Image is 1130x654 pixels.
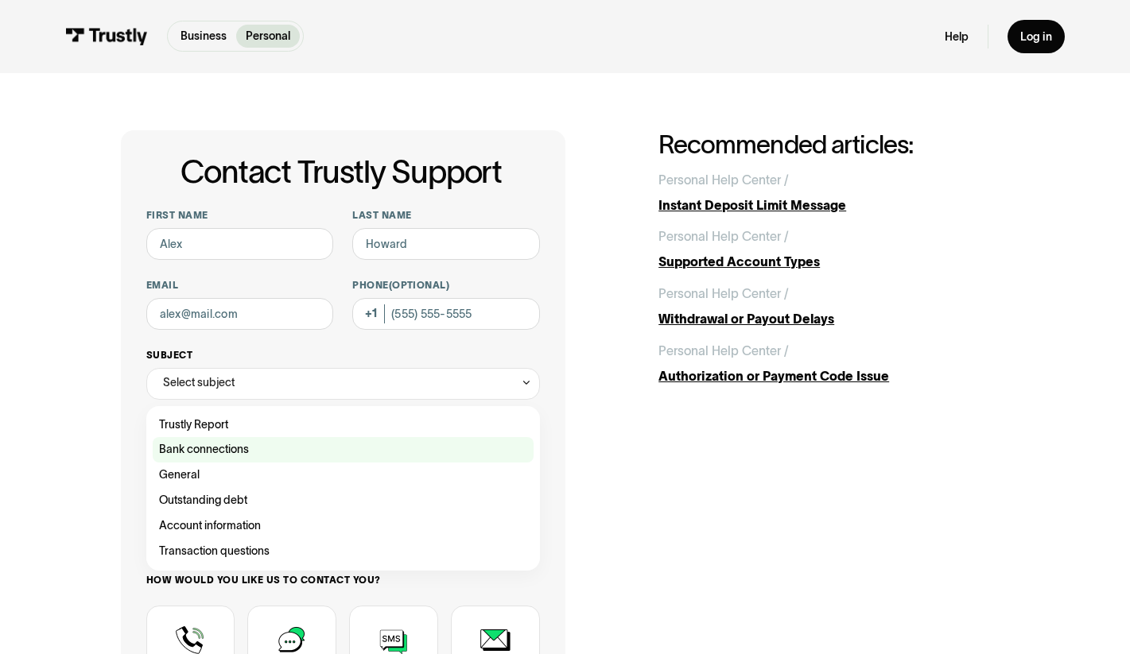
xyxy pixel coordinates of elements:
a: Log in [1008,20,1065,53]
span: Transaction questions [159,542,270,561]
h2: Recommended articles: [658,130,1009,158]
input: Alex [146,228,333,260]
div: Log in [1020,29,1052,44]
div: Select subject [146,368,540,400]
input: Howard [352,228,539,260]
div: Personal Help Center / [658,342,789,361]
span: General [159,466,200,485]
label: First name [146,209,333,222]
a: Personal [236,25,300,48]
span: Account information [159,517,261,536]
span: Bank connections [159,440,249,459]
a: Personal Help Center /Authorization or Payment Code Issue [658,342,1009,386]
div: Personal Help Center / [658,284,789,304]
div: Supported Account Types [658,253,1009,272]
span: (Optional) [389,280,450,290]
span: Trustly Report [159,416,228,435]
a: Personal Help Center /Instant Deposit Limit Message [658,171,1009,215]
div: Personal Help Center / [658,227,789,246]
label: Last name [352,209,539,222]
img: Trustly Logo [65,28,148,45]
a: Personal Help Center /Withdrawal or Payout Delays [658,284,1009,329]
input: alex@mail.com [146,298,333,330]
div: Select subject [163,373,235,393]
a: Personal Help Center /Supported Account Types [658,227,1009,272]
span: Outstanding debt [159,491,247,510]
div: Instant Deposit Limit Message [658,196,1009,215]
h1: Contact Trustly Support [143,155,540,190]
label: How would you like us to contact you? [146,574,540,586]
p: Personal [246,28,290,45]
label: Phone [352,279,539,292]
div: Withdrawal or Payout Delays [658,310,1009,329]
input: (555) 555-5555 [352,298,539,330]
label: Subject [146,349,540,362]
a: Business [171,25,236,48]
nav: Select subject [146,400,540,571]
p: Business [181,28,227,45]
label: Email [146,279,333,292]
div: Personal Help Center / [658,171,789,190]
a: Help [945,29,969,44]
div: Authorization or Payment Code Issue [658,367,1009,386]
